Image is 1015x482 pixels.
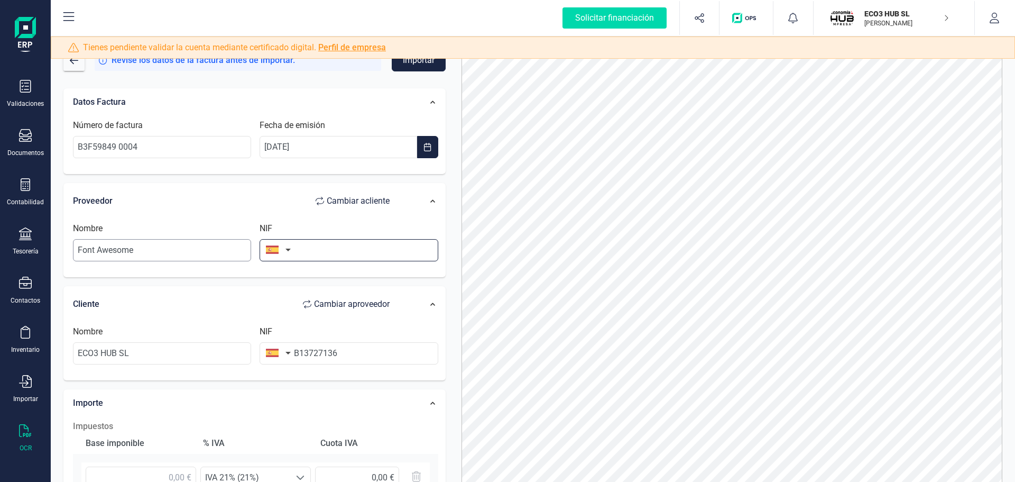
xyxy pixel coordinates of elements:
[73,119,143,132] label: Número de factura
[11,345,40,354] div: Inventario
[392,49,446,71] button: Importar
[13,247,39,256] div: Tesorería
[260,222,272,235] label: NIF
[73,190,400,212] div: Proveedor
[7,99,44,108] div: Validaciones
[562,7,667,29] div: Solicitar financiación
[199,433,312,454] div: % IVA
[83,41,386,54] span: Tienes pendiente validar la cuenta mediante certificado digital.
[73,420,438,433] h2: Impuestos
[864,19,949,28] p: [PERSON_NAME]
[318,42,386,52] a: Perfil de empresa
[112,54,295,67] span: Revise los datos de la factura antes de importar.
[68,90,405,114] div: Datos Factura
[73,325,103,338] label: Nombre
[20,444,32,452] div: OCR
[11,296,40,305] div: Contactos
[73,398,103,408] span: Importe
[292,294,400,315] button: Cambiar aproveedor
[732,13,760,23] img: Logo de OPS
[327,195,390,207] span: Cambiar a cliente
[305,190,400,212] button: Cambiar acliente
[826,1,962,35] button: ECECO3 HUB SL[PERSON_NAME]
[81,433,195,454] div: Base imponible
[13,395,38,403] div: Importar
[73,222,103,235] label: Nombre
[15,17,36,51] img: Logo Finanedi
[260,325,272,338] label: NIF
[260,119,325,132] label: Fecha de emisión
[7,198,44,206] div: Contabilidad
[73,294,400,315] div: Cliente
[550,1,679,35] button: Solicitar financiación
[726,1,767,35] button: Logo de OPS
[831,6,854,30] img: EC
[864,8,949,19] p: ECO3 HUB SL
[314,298,390,311] span: Cambiar a proveedor
[7,149,44,157] div: Documentos
[316,433,429,454] div: Cuota IVA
